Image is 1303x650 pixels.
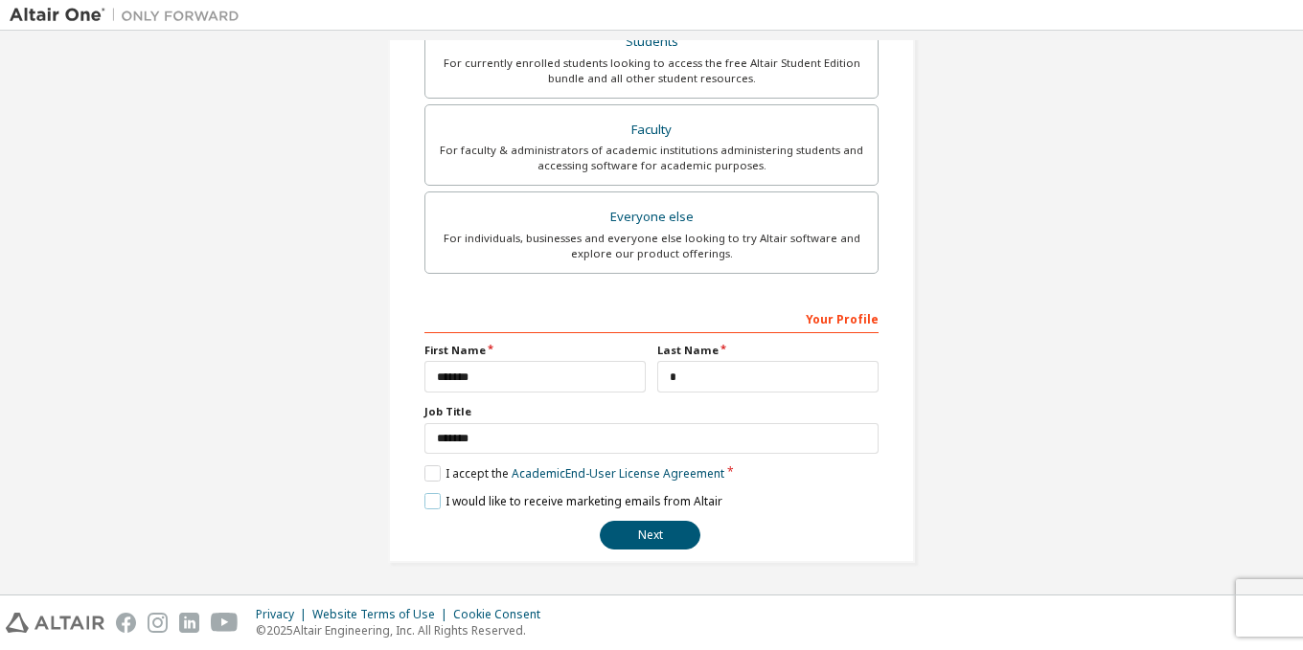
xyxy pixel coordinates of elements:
img: youtube.svg [211,613,239,633]
p: © 2025 Altair Engineering, Inc. All Rights Reserved. [256,622,552,639]
div: Faculty [437,117,866,144]
label: First Name [424,343,646,358]
div: Privacy [256,607,312,622]
img: facebook.svg [116,613,136,633]
label: I would like to receive marketing emails from Altair [424,493,722,509]
div: Website Terms of Use [312,607,453,622]
label: I accept the [424,465,724,482]
div: Students [437,29,866,56]
div: For faculty & administrators of academic institutions administering students and accessing softwa... [437,143,866,173]
div: Cookie Consent [453,607,552,622]
a: Academic End-User License Agreement [512,465,724,482]
img: instagram.svg [148,613,168,633]
img: Altair One [10,6,249,25]
label: Last Name [657,343,879,358]
label: Job Title [424,404,879,419]
div: For currently enrolled students looking to access the free Altair Student Edition bundle and all ... [437,56,866,86]
div: Your Profile [424,303,879,333]
div: For individuals, businesses and everyone else looking to try Altair software and explore our prod... [437,231,866,261]
img: altair_logo.svg [6,613,104,633]
div: Everyone else [437,204,866,231]
button: Next [600,521,700,549]
img: linkedin.svg [179,613,199,633]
